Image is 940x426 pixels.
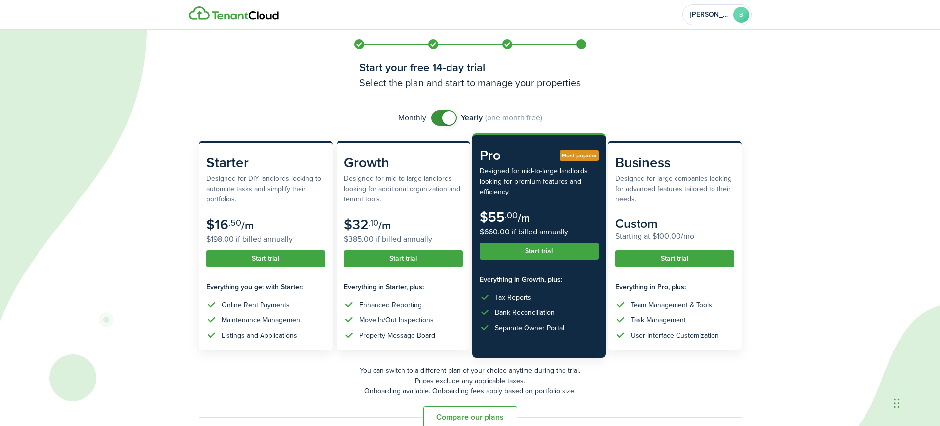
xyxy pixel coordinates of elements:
[206,214,228,234] subscription-pricing-card-price-amount: $16
[378,217,391,233] subscription-pricing-card-price-period: /m
[495,308,555,318] div: Bank Reconciliation
[480,166,599,197] subscription-pricing-card-description: Designed for mid-to-large landlords looking for premium features and efficiency.
[733,7,749,23] avatar-text: B
[206,233,325,245] subscription-pricing-card-price-annual: $198.00 if billed annually
[241,217,254,233] subscription-pricing-card-price-period: /m
[631,315,686,325] div: Task Management
[222,330,297,341] div: Listings and Applications
[480,226,599,238] subscription-pricing-card-price-annual: $660.00 if billed annually
[222,315,302,325] div: Maintenance Management
[615,153,734,173] subscription-pricing-card-title: Business
[206,250,325,267] button: Start trial
[359,315,434,325] div: Move In/Out Inspections
[369,216,378,229] subscription-pricing-card-price-cents: .10
[891,379,940,426] iframe: Chat Widget
[206,282,325,292] subscription-pricing-card-features-title: Everything you get with Starter:
[344,214,369,234] subscription-pricing-card-price-amount: $32
[480,145,599,166] subscription-pricing-card-title: Pro
[894,388,900,418] div: Drag
[615,214,658,232] subscription-pricing-card-price-amount: Custom
[615,250,734,267] button: Start trial
[344,282,463,292] subscription-pricing-card-features-title: Everything in Starter, plus:
[344,233,463,245] subscription-pricing-card-price-annual: $385.00 if billed annually
[518,210,530,226] subscription-pricing-card-price-period: /m
[615,231,734,242] subscription-pricing-card-price-annual: Starting at $100.00/mo
[505,209,518,222] subscription-pricing-card-price-cents: .00
[615,282,734,292] subscription-pricing-card-features-title: Everything in Pro, plus:
[344,173,463,204] subscription-pricing-card-description: Designed for mid-to-large landlords looking for additional organization and tenant tools.
[615,173,734,204] subscription-pricing-card-description: Designed for large companies looking for advanced features tailored to their needs.
[480,207,505,227] subscription-pricing-card-price-amount: $55
[206,153,325,173] subscription-pricing-card-title: Starter
[222,300,290,310] div: Online Rent Payments
[631,300,712,310] div: Team Management & Tools
[480,243,599,260] button: Start trial
[562,151,597,160] span: Most popular
[359,300,422,310] div: Enhanced Reporting
[199,365,742,396] p: You can switch to a different plan of your choice anytime during the trial. Prices exclude any ap...
[495,323,564,333] div: Separate Owner Portal
[228,216,241,229] subscription-pricing-card-price-cents: .50
[480,274,599,285] subscription-pricing-card-features-title: Everything in Growth, plus:
[359,76,581,90] h3: Select the plan and start to manage your properties
[344,153,463,173] subscription-pricing-card-title: Growth
[631,330,719,341] div: User-Interface Customization
[495,292,531,303] div: Tax Reports
[344,250,463,267] button: Start trial
[359,59,581,76] h1: Start your free 14-day trial
[206,173,325,204] subscription-pricing-card-description: Designed for DIY landlords looking to automate tasks and simplify their portfolios.
[682,4,752,25] button: Open menu
[189,6,279,20] img: Logo
[359,330,435,341] div: Property Message Board
[398,112,426,124] span: Monthly
[690,11,729,18] span: Brenda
